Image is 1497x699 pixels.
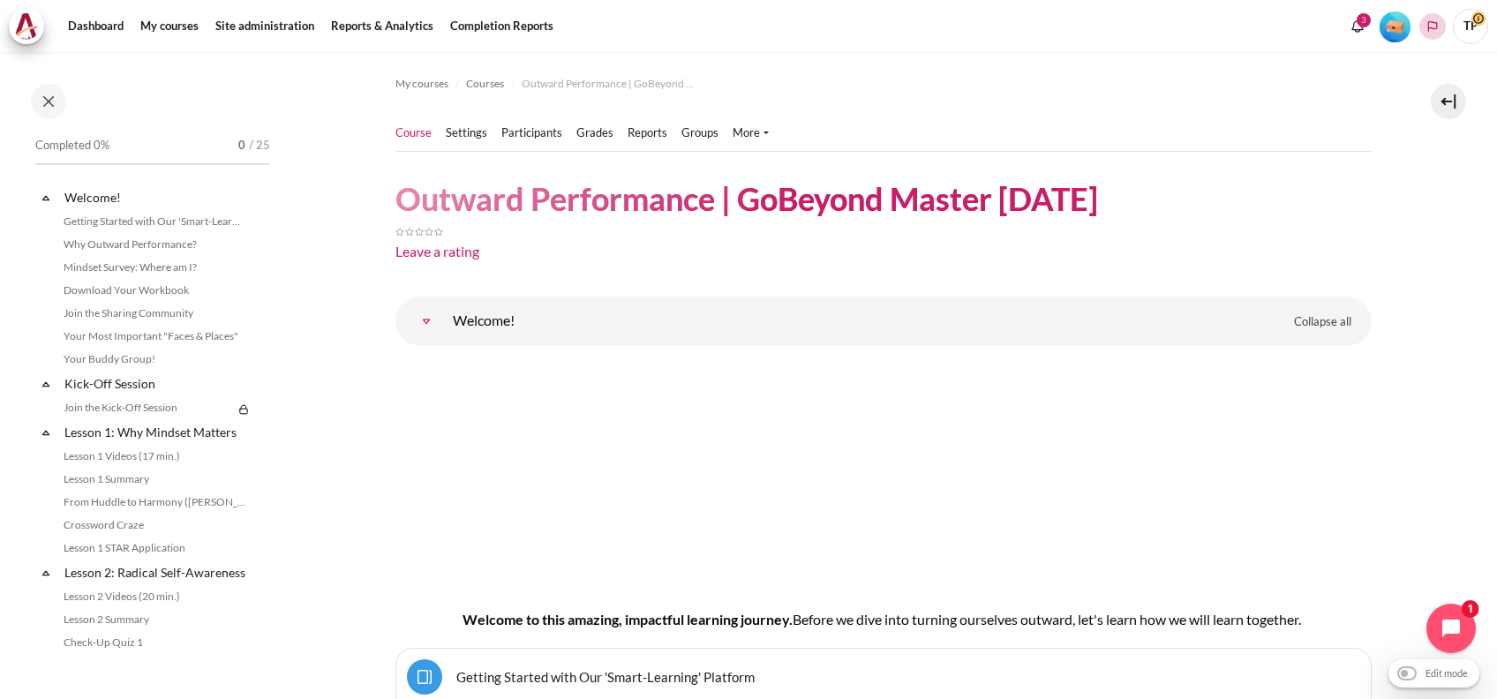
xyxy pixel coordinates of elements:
[1419,13,1446,40] button: Languages
[395,70,1372,98] nav: Navigation bar
[1357,13,1371,27] div: 3
[793,611,801,628] span: B
[1453,9,1488,44] span: TP
[58,257,251,278] a: Mindset Survey: Where am I?
[628,124,667,142] a: Reports
[238,137,245,154] span: 0
[466,73,504,94] a: Courses
[37,564,55,582] span: Collapse
[249,137,270,154] span: / 25
[58,537,251,559] a: Lesson 1 STAR Application
[37,189,55,207] span: Collapse
[134,9,205,44] a: My courses
[1453,9,1488,44] a: User menu
[1380,11,1410,42] img: Level #1
[9,9,53,44] a: Architeck Architeck
[681,124,718,142] a: Groups
[395,76,448,92] span: My courses
[14,13,39,40] img: Architeck
[325,9,440,44] a: Reports & Analytics
[1380,10,1410,42] div: Level #1
[501,124,562,142] a: Participants
[395,124,432,142] a: Course
[58,326,251,347] a: Your Most Important "Faces & Places"
[395,178,1098,220] h1: Outward Performance | GoBeyond Master [DATE]
[576,124,613,142] a: Grades
[456,668,755,685] a: Getting Started with Our 'Smart-Learning' Platform
[444,9,560,44] a: Completion Reports
[62,372,251,395] a: Kick-Off Session
[1373,10,1418,42] a: Level #1
[409,304,444,339] a: Welcome!
[58,492,251,513] a: From Huddle to Harmony ([PERSON_NAME]'s Story)
[1281,307,1365,337] a: Collapse all
[466,76,504,92] span: Courses
[58,303,251,324] a: Join the Sharing Community
[35,137,109,154] span: Completed 0%
[37,424,55,441] span: Collapse
[801,611,1301,628] span: efore we dive into turning ourselves outward, let's learn how we will learn together.
[1344,13,1371,40] div: Show notification window with 3 new notifications
[58,446,251,467] a: Lesson 1 Videos (17 min.)
[58,397,233,418] a: Join the Kick-Off Session
[35,133,270,183] a: Completed 0% 0 / 25
[58,234,251,255] a: Why Outward Performance?
[58,632,251,653] a: Check-Up Quiz 1
[58,586,251,607] a: Lesson 2 Videos (20 min.)
[209,9,320,44] a: Site administration
[395,73,448,94] a: My courses
[37,375,55,393] span: Collapse
[522,73,698,94] a: Outward Performance | GoBeyond Master [DATE]
[62,9,130,44] a: Dashboard
[62,185,251,209] a: Welcome!
[58,515,251,536] a: Crossword Craze
[62,420,251,444] a: Lesson 1: Why Mindset Matters
[58,469,251,490] a: Lesson 1 Summary
[522,76,698,92] span: Outward Performance | GoBeyond Master [DATE]
[58,349,251,370] a: Your Buddy Group!
[452,609,1315,630] h4: Welcome to this amazing, impactful learning journey.
[58,211,251,232] a: Getting Started with Our 'Smart-Learning' Platform
[395,243,479,259] a: Leave a rating
[62,560,251,584] a: Lesson 2: Radical Self-Awareness
[733,124,769,142] a: More
[58,609,251,630] a: Lesson 2 Summary
[58,280,251,301] a: Download Your Workbook
[1294,313,1351,331] span: Collapse all
[446,124,487,142] a: Settings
